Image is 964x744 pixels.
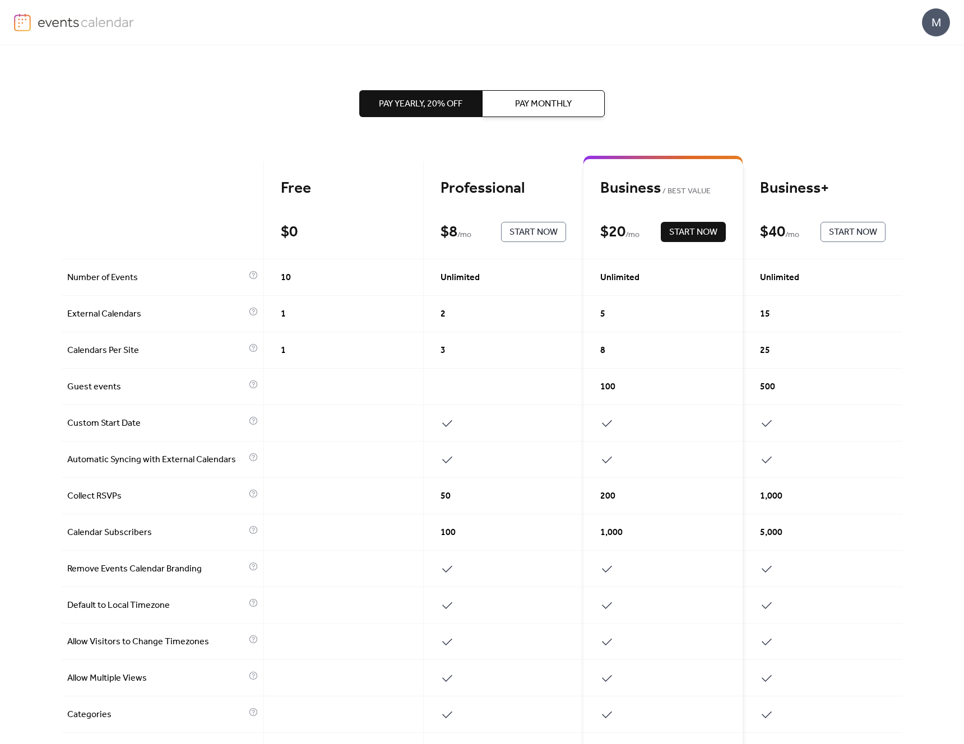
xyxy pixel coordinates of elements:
[67,526,246,540] span: Calendar Subscribers
[760,526,782,540] span: 5,000
[441,526,456,540] span: 100
[359,90,482,117] button: Pay Yearly, 20% off
[67,490,246,503] span: Collect RSVPs
[14,13,31,31] img: logo
[441,222,457,242] div: $ 8
[600,222,625,242] div: $ 20
[600,526,623,540] span: 1,000
[67,308,246,321] span: External Calendars
[600,271,639,285] span: Unlimited
[281,271,291,285] span: 10
[441,179,566,198] div: Professional
[67,599,246,612] span: Default to Local Timezone
[760,222,785,242] div: $ 40
[441,490,451,503] span: 50
[482,90,605,117] button: Pay Monthly
[600,344,605,357] span: 8
[509,226,558,239] span: Start Now
[501,222,566,242] button: Start Now
[669,226,717,239] span: Start Now
[67,562,246,576] span: Remove Events Calendar Branding
[661,222,726,242] button: Start Now
[67,380,246,394] span: Guest events
[821,222,886,242] button: Start Now
[441,344,446,357] span: 3
[600,179,726,198] div: Business
[67,635,246,649] span: Allow Visitors to Change Timezones
[661,185,711,198] span: BEST VALUE
[457,229,471,242] span: / mo
[67,708,246,722] span: Categories
[441,308,446,321] span: 2
[281,344,286,357] span: 1
[600,380,615,394] span: 100
[379,97,462,111] span: Pay Yearly, 20% off
[625,229,639,242] span: / mo
[67,453,246,467] span: Automatic Syncing with External Calendars
[760,271,799,285] span: Unlimited
[760,308,770,321] span: 15
[515,97,572,111] span: Pay Monthly
[600,490,615,503] span: 200
[67,344,246,357] span: Calendars Per Site
[67,672,246,685] span: Allow Multiple Views
[785,229,799,242] span: / mo
[281,222,298,242] div: $ 0
[760,179,886,198] div: Business+
[760,380,775,394] span: 500
[922,8,950,36] div: M
[600,308,605,321] span: 5
[67,417,246,430] span: Custom Start Date
[38,13,135,30] img: logo-type
[829,226,877,239] span: Start Now
[760,490,782,503] span: 1,000
[281,308,286,321] span: 1
[67,271,246,285] span: Number of Events
[760,344,770,357] span: 25
[281,179,406,198] div: Free
[441,271,480,285] span: Unlimited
